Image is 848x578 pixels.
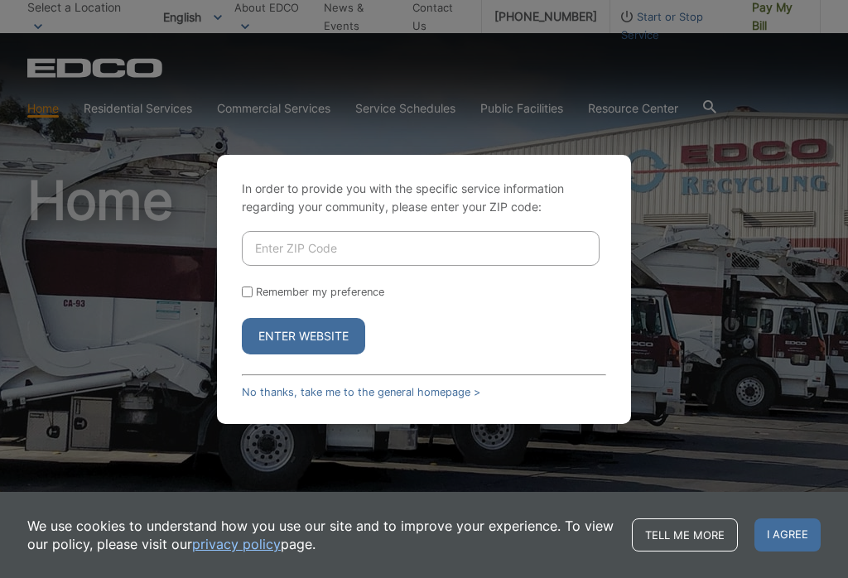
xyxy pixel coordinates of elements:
[242,386,480,398] a: No thanks, take me to the general homepage >
[242,231,600,266] input: Enter ZIP Code
[192,535,281,553] a: privacy policy
[242,318,365,354] button: Enter Website
[754,518,821,552] span: I agree
[27,517,615,553] p: We use cookies to understand how you use our site and to improve your experience. To view our pol...
[242,180,606,216] p: In order to provide you with the specific service information regarding your community, please en...
[256,286,384,298] label: Remember my preference
[632,518,738,552] a: Tell me more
